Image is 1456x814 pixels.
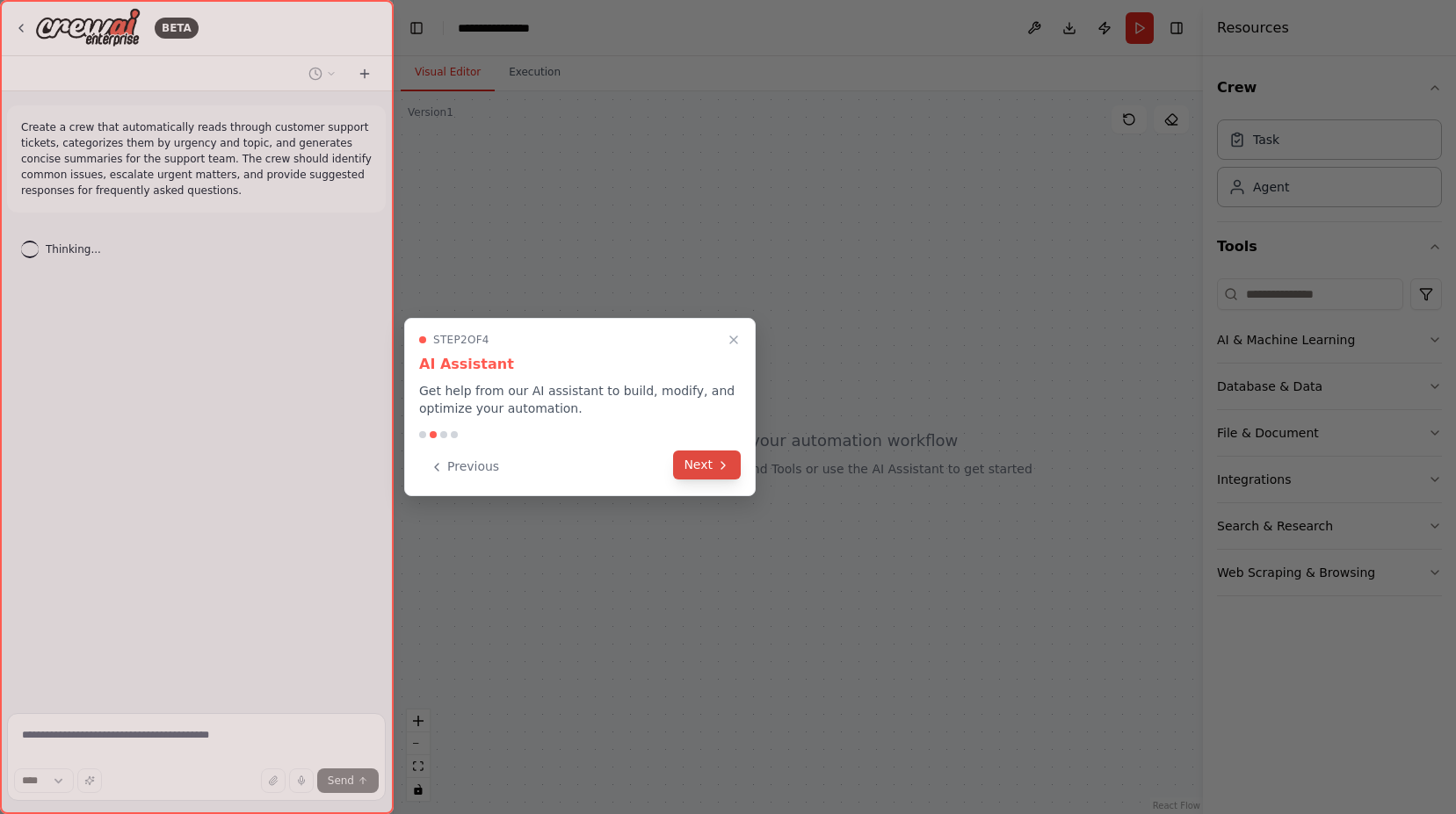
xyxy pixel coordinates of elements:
[419,354,741,375] h3: AI Assistant
[723,329,744,350] button: Close walkthrough
[419,382,741,417] p: Get help from our AI assistant to build, modify, and optimize your automation.
[419,452,510,481] button: Previous
[673,450,741,479] button: Next
[433,333,489,347] span: Step 2 of 4
[404,16,429,40] button: Hide left sidebar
